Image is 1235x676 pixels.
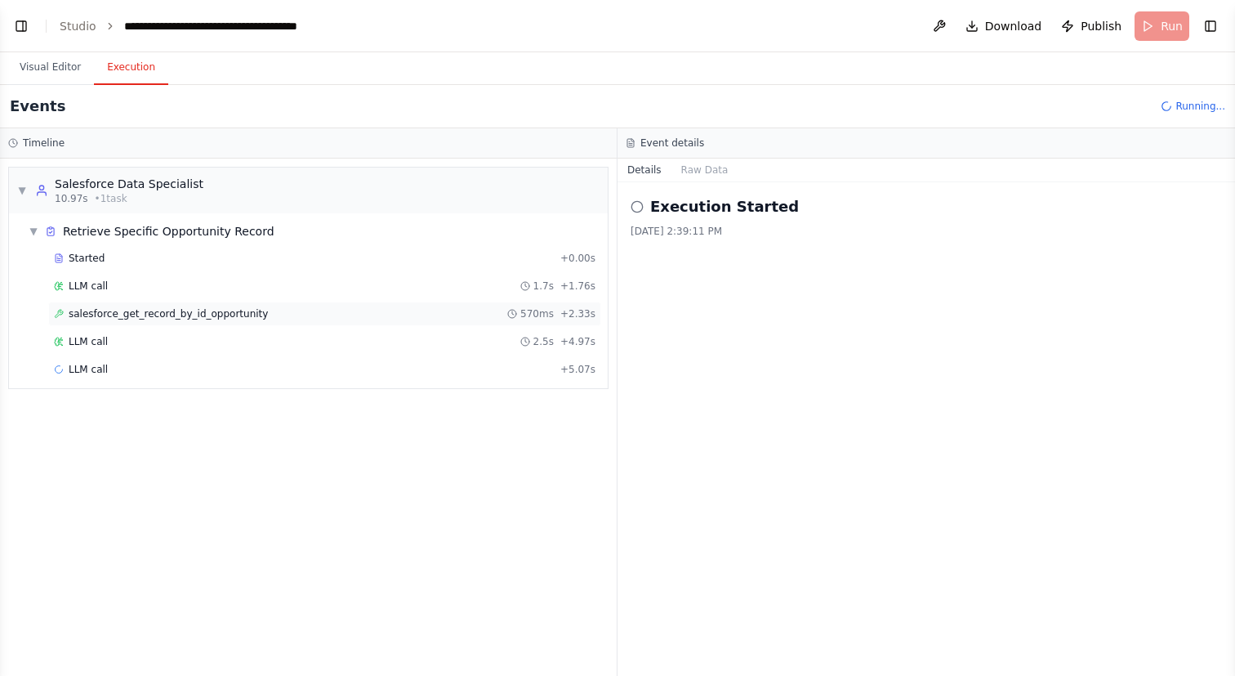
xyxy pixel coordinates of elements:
span: LLM call [69,280,108,293]
button: Show left sidebar [10,15,33,38]
span: Started [69,252,105,265]
div: Salesforce Data Specialist [55,176,203,192]
span: Running... [1175,100,1225,113]
button: Visual Editor [7,51,94,85]
span: 1.7s [533,280,554,293]
span: 2.5s [533,335,554,348]
span: Download [985,18,1042,34]
span: Retrieve Specific Opportunity Record [63,223,274,240]
span: + 4.97s [560,335,595,348]
span: ▼ [17,184,27,197]
span: LLM call [69,363,108,376]
button: Details [617,159,671,181]
h2: Events [10,95,65,118]
nav: breadcrumb [60,18,308,34]
span: • 1 task [95,192,127,205]
span: 10.97s [55,192,88,205]
span: + 5.07s [560,363,595,376]
a: Studio [60,20,96,33]
button: Execution [94,51,168,85]
h2: Execution Started [650,195,799,218]
span: 570ms [520,307,554,320]
span: + 1.76s [560,280,595,293]
span: ▼ [29,225,38,238]
span: + 2.33s [560,307,595,320]
button: Download [959,11,1049,41]
h3: Event details [640,137,704,150]
button: Show right sidebar [1199,15,1222,38]
span: + 0.00s [560,252,595,265]
button: Raw Data [671,159,738,181]
h3: Timeline [23,137,65,150]
span: LLM call [69,335,108,348]
span: Publish [1081,18,1121,34]
span: salesforce_get_record_by_id_opportunity [69,307,268,320]
button: Publish [1054,11,1128,41]
div: [DATE] 2:39:11 PM [631,225,1222,238]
